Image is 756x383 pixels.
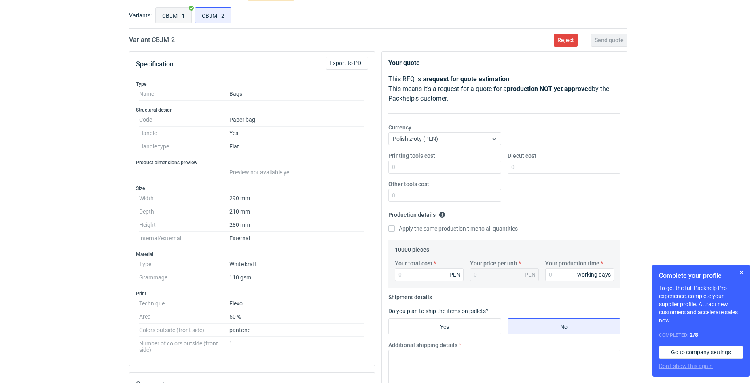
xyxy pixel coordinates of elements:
legend: Production details [388,208,445,218]
dd: Paper bag [229,113,365,127]
button: Skip for now [737,268,746,277]
dt: Code [139,113,229,127]
strong: request for quote estimation [426,75,509,83]
dd: Flat [229,140,365,153]
label: Do you plan to ship the items on pallets? [388,308,489,314]
strong: 2 / 8 [690,332,698,338]
label: CBJM - 2 [195,7,231,23]
dd: pantone [229,324,365,337]
span: Preview not available yet. [229,169,293,176]
dt: Grammage [139,271,229,284]
dt: Width [139,192,229,205]
legend: Shipment details [388,291,432,300]
h3: Product dimensions preview [136,159,368,166]
dd: White kraft [229,258,365,271]
h2: Variant CBJM - 2 [129,35,175,45]
strong: production NOT yet approved [507,85,592,93]
input: 0 [545,268,614,281]
h3: Print [136,290,368,297]
legend: 10000 pieces [395,243,429,253]
dd: 290 mm [229,192,365,205]
dd: Flexo [229,297,365,310]
span: Reject [557,37,574,43]
dt: Handle type [139,140,229,153]
input: 0 [395,268,464,281]
dd: 210 mm [229,205,365,218]
span: Export to PDF [330,60,364,66]
dt: Number of colors outside (front side) [139,337,229,353]
label: Apply the same production time to all quantities [388,224,518,233]
dt: Internal/external [139,232,229,245]
h1: Complete your profile [659,271,743,281]
button: Specification [136,55,174,74]
label: Your production time [545,259,599,267]
strong: Your quote [388,59,420,67]
dd: 50 % [229,310,365,324]
dd: Bags [229,87,365,101]
div: PLN [449,271,460,279]
input: 0 [508,161,620,174]
div: Completed: [659,331,743,339]
dt: Depth [139,205,229,218]
dt: Type [139,258,229,271]
h3: Type [136,81,368,87]
label: Additional shipping details [388,341,457,349]
input: 0 [388,161,501,174]
label: Variants: [129,11,152,19]
label: Currency [388,123,411,131]
span: Polish złoty (PLN) [393,135,438,142]
a: Go to company settings [659,346,743,359]
dt: Handle [139,127,229,140]
dt: Colors outside (front side) [139,324,229,337]
p: This RFQ is a . This means it's a request for a quote for a by the Packhelp's customer. [388,74,620,104]
div: PLN [525,271,536,279]
dd: Yes [229,127,365,140]
dt: Height [139,218,229,232]
label: Printing tools cost [388,152,435,160]
h3: Size [136,185,368,192]
label: Other tools cost [388,180,429,188]
label: Your total cost [395,259,432,267]
input: 0 [388,189,501,202]
p: To get the full Packhelp Pro experience, complete your supplier profile. Attract new customers an... [659,284,743,324]
button: Don’t show this again [659,362,713,370]
h3: Structural design [136,107,368,113]
button: Reject [554,34,578,47]
button: Export to PDF [326,57,368,70]
dd: 280 mm [229,218,365,232]
dt: Technique [139,297,229,310]
dd: 1 [229,337,365,353]
label: Your price per unit [470,259,517,267]
dt: Area [139,310,229,324]
dt: Name [139,87,229,101]
dd: 110 gsm [229,271,365,284]
label: Yes [388,318,501,334]
dd: External [229,232,365,245]
label: CBJM - 1 [155,7,192,23]
label: No [508,318,620,334]
span: Send quote [595,37,624,43]
div: working days [577,271,611,279]
label: Diecut cost [508,152,536,160]
h3: Material [136,251,368,258]
button: Send quote [591,34,627,47]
